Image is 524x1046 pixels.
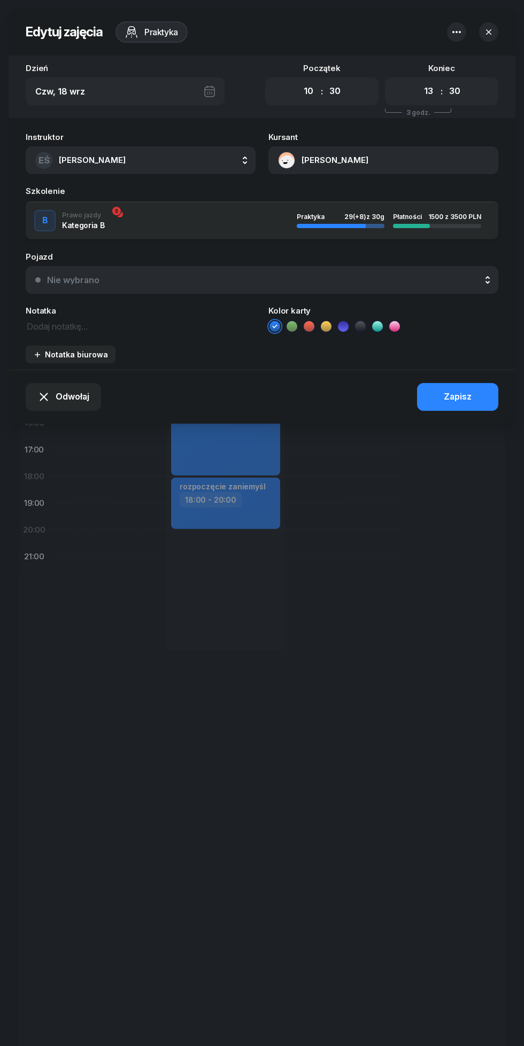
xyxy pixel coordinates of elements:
[444,390,472,404] div: Zapisz
[26,24,103,41] h2: Edytuj zajęcia
[441,85,443,98] div: :
[33,350,108,359] div: Notatka biurowa
[26,266,498,294] button: Nie wybrano
[38,156,50,165] span: EŚ
[26,346,115,363] button: Notatka biurowa
[59,155,126,165] span: [PERSON_NAME]
[56,390,89,404] span: Odwołaj
[26,383,101,411] button: Odwołaj
[26,146,256,174] button: EŚ[PERSON_NAME]
[417,383,498,411] button: Zapisz
[268,146,498,174] button: [PERSON_NAME]
[321,85,323,98] div: :
[47,276,99,284] div: Nie wybrano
